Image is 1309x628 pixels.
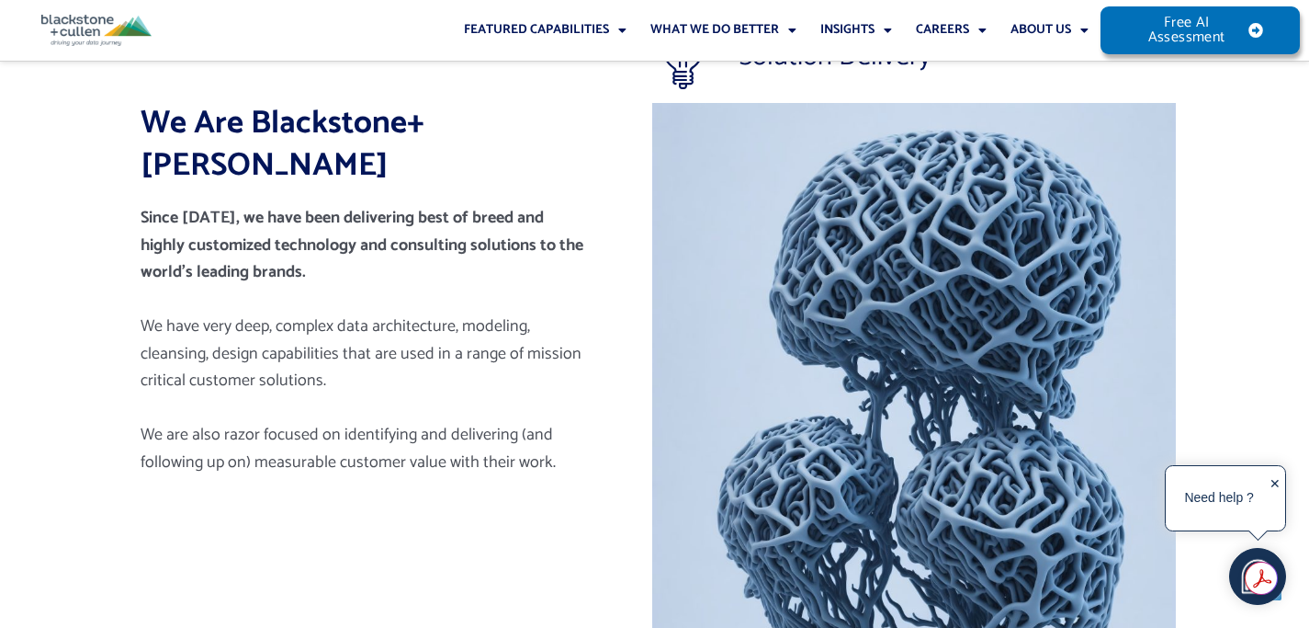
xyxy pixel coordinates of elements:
[734,43,931,71] span: Solution Delivery
[1230,549,1285,604] img: users%2F5SSOSaKfQqXq3cFEnIZRYMEs4ra2%2Fmedia%2Fimages%2F-Bulle%20blanche%20sans%20fond%20%2B%20ma...
[141,421,556,476] span: We are also razor focused on identifying and delivering (and following up on) measurable customer...
[1168,469,1270,528] div: Need help ?
[1270,471,1281,528] div: ✕
[141,313,581,394] span: We have very deep, complex data architecture, modeling, cleansing, design capabilities that are u...
[1137,16,1236,45] span: Free AI Assessment
[141,103,646,187] h2: We Are Blackstone+[PERSON_NAME]
[1100,6,1300,54] a: Free AI Assessment
[141,204,583,286] span: Since [DATE], we have been delivering best of breed and highly customized technology and consulti...
[652,27,1176,88] a: Solution Delivery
